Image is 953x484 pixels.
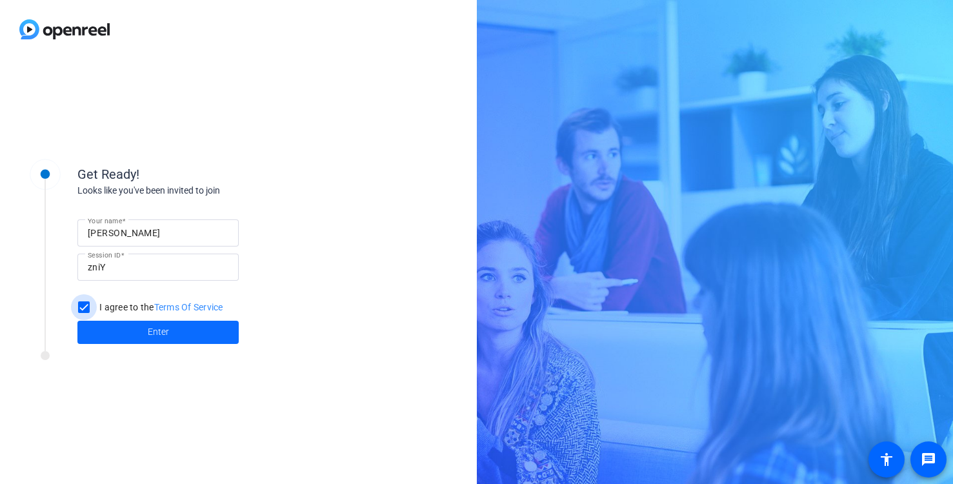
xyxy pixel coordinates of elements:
[77,165,336,184] div: Get Ready!
[88,217,122,225] mat-label: Your name
[921,452,936,467] mat-icon: message
[77,321,239,344] button: Enter
[97,301,223,314] label: I agree to the
[88,251,121,259] mat-label: Session ID
[77,184,336,197] div: Looks like you've been invited to join
[154,302,223,312] a: Terms Of Service
[148,325,169,339] span: Enter
[879,452,894,467] mat-icon: accessibility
